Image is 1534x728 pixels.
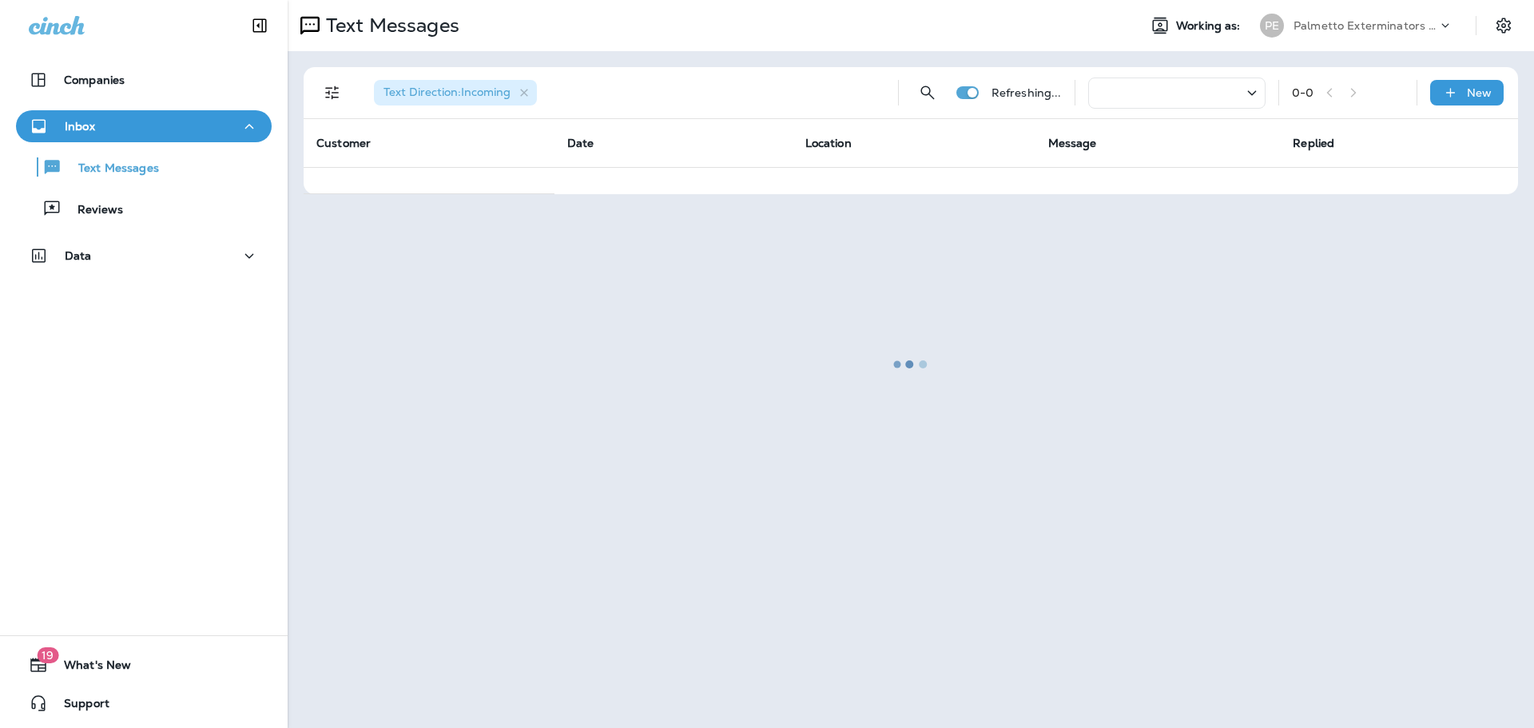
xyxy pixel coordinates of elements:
p: Reviews [62,203,123,218]
button: Support [16,687,272,719]
p: Text Messages [62,161,159,177]
button: Companies [16,64,272,96]
span: Support [48,697,109,716]
p: Inbox [65,120,95,133]
button: 19What's New [16,649,272,681]
button: Collapse Sidebar [237,10,282,42]
button: Text Messages [16,150,272,184]
p: Companies [64,74,125,86]
button: Data [16,240,272,272]
button: Inbox [16,110,272,142]
span: 19 [37,647,58,663]
span: What's New [48,658,131,678]
p: Data [65,249,92,262]
button: Reviews [16,192,272,225]
p: New [1467,86,1492,99]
